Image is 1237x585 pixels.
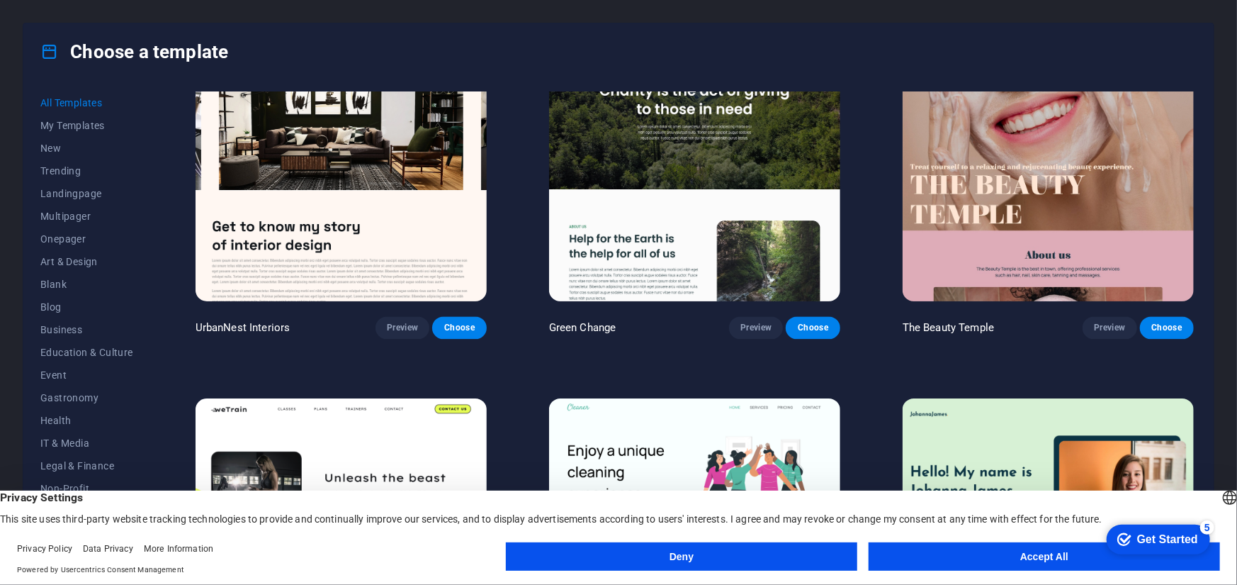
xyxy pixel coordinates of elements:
button: New [40,137,133,160]
button: Choose [1140,316,1194,339]
span: Gastronomy [40,392,133,403]
button: Event [40,364,133,386]
span: Onepager [40,233,133,245]
button: Choose [432,316,486,339]
button: All Templates [40,91,133,114]
div: Get Started [42,16,103,28]
span: Choose [797,322,828,333]
p: The Beauty Temple [903,321,994,335]
button: Blog [40,296,133,318]
span: Blank [40,279,133,290]
button: Trending [40,160,133,182]
button: My Templates [40,114,133,137]
div: Get Started 5 items remaining, 0% complete [11,7,115,37]
span: Health [40,415,133,426]
span: My Templates [40,120,133,131]
h4: Choose a template [40,40,228,63]
button: Education & Culture [40,341,133,364]
span: Event [40,369,133,381]
button: Onepager [40,228,133,250]
span: Preview [1094,322,1125,333]
button: Legal & Finance [40,455,133,477]
span: Blog [40,301,133,313]
p: Green Change [549,321,616,335]
button: Business [40,318,133,341]
img: Green Change [549,33,840,301]
span: Business [40,324,133,335]
span: New [40,143,133,154]
span: Trending [40,165,133,177]
button: Non-Profit [40,477,133,500]
button: Art & Design [40,250,133,273]
span: IT & Media [40,438,133,449]
button: Gastronomy [40,386,133,409]
span: Education & Culture [40,347,133,358]
button: Preview [729,316,783,339]
button: Preview [1083,316,1136,339]
div: 5 [105,3,119,17]
button: Blank [40,273,133,296]
button: Multipager [40,205,133,228]
img: UrbanNest Interiors [196,33,487,301]
button: Health [40,409,133,432]
span: All Templates [40,97,133,108]
button: IT & Media [40,432,133,455]
span: Landingpage [40,188,133,199]
p: UrbanNest Interiors [196,321,290,335]
span: Preview [740,322,772,333]
span: Legal & Finance [40,460,133,472]
button: Landingpage [40,182,133,205]
span: Preview [387,322,418,333]
span: Choose [444,322,475,333]
img: The Beauty Temple [903,33,1194,301]
span: Choose [1151,322,1182,333]
button: Preview [375,316,429,339]
span: Non-Profit [40,483,133,494]
span: Multipager [40,211,133,222]
button: Choose [786,316,840,339]
span: Art & Design [40,256,133,267]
